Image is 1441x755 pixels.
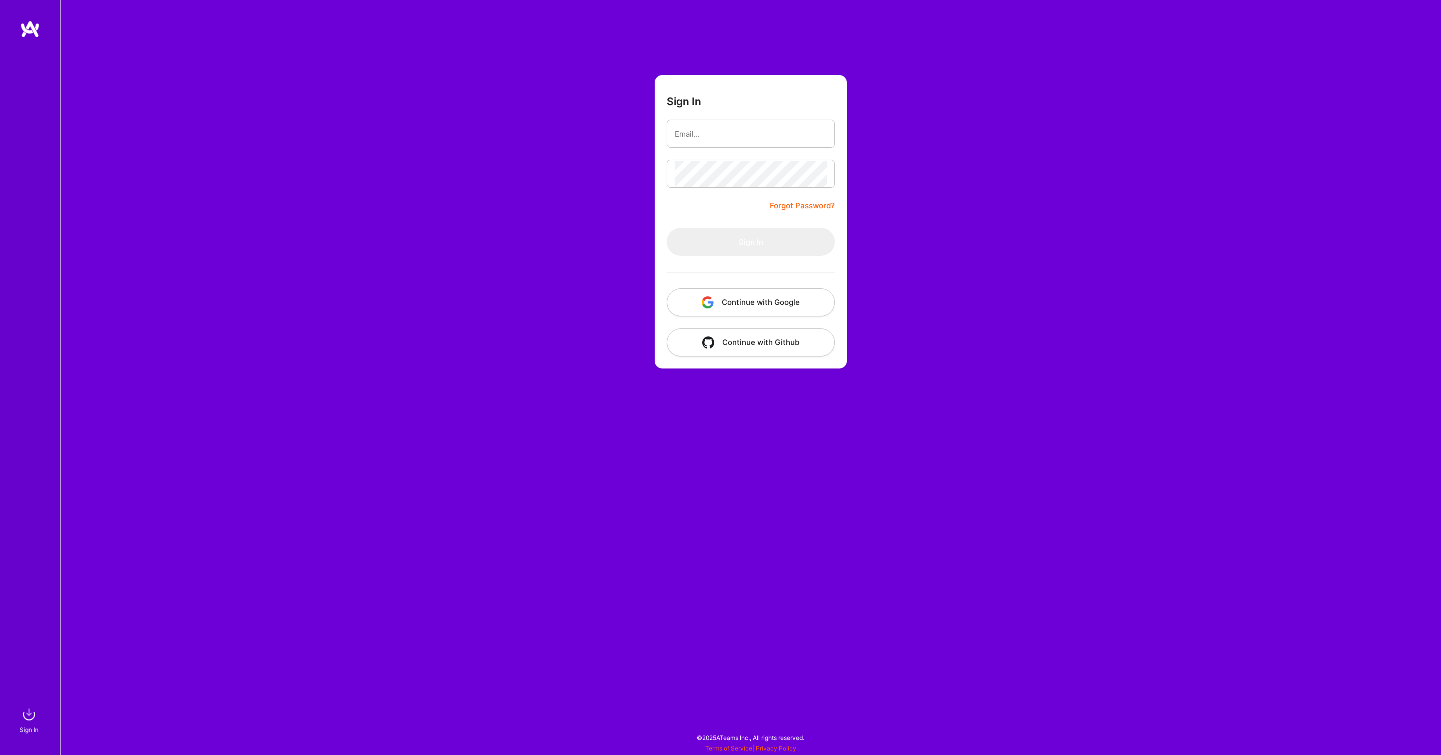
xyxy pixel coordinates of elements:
[20,20,40,38] img: logo
[21,704,39,735] a: sign inSign In
[705,744,752,752] a: Terms of Service
[770,200,835,212] a: Forgot Password?
[702,296,714,308] img: icon
[705,744,796,752] span: |
[756,744,796,752] a: Privacy Policy
[667,328,835,356] button: Continue with Github
[702,336,714,348] img: icon
[667,228,835,256] button: Sign In
[667,288,835,316] button: Continue with Google
[675,121,827,147] input: Email...
[667,95,701,108] h3: Sign In
[60,725,1441,750] div: © 2025 ATeams Inc., All rights reserved.
[20,724,39,735] div: Sign In
[19,704,39,724] img: sign in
